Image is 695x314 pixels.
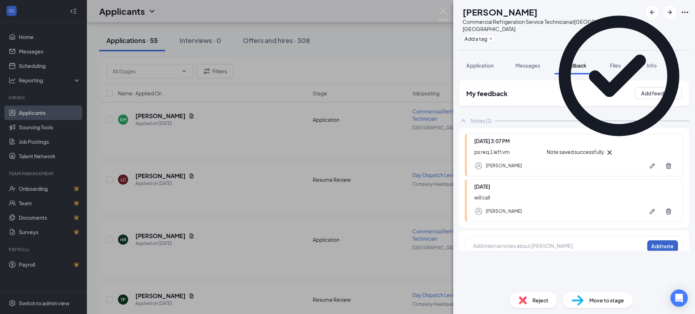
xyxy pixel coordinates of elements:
[474,183,490,190] span: [DATE]
[605,148,614,157] svg: Cross
[665,208,672,215] svg: Trash
[474,162,483,170] svg: Profile
[489,36,493,41] svg: Plus
[515,62,540,69] span: Messages
[665,162,672,169] svg: Trash
[474,138,510,144] span: [DATE] 3:07 PM
[459,116,468,125] svg: ChevronUp
[670,289,688,307] div: Open Intercom Messenger
[661,204,676,219] button: Trash
[547,4,691,148] svg: CheckmarkCircle
[647,240,678,252] button: Add note
[466,89,507,98] h2: My feedback
[466,62,494,69] span: Application
[649,162,656,169] svg: Pen
[645,159,660,173] button: Pen
[589,296,624,304] span: Move to stage
[547,148,605,157] div: Note saved successfully.
[471,117,492,124] div: Notes (2)
[463,18,642,33] div: Commercial Refrigeration Service Technician at [GEOGRAPHIC_DATA], [GEOGRAPHIC_DATA]
[645,204,660,219] button: Pen
[486,162,522,169] div: [PERSON_NAME]
[486,208,522,215] div: [PERSON_NAME]
[474,193,676,201] div: will call
[474,207,483,216] svg: Profile
[649,208,656,215] svg: Pen
[532,296,548,304] span: Reject
[474,148,676,156] div: ps req 1 left vm
[463,35,495,42] button: PlusAdd a tag
[463,6,538,18] h1: [PERSON_NAME]
[661,159,676,173] button: Trash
